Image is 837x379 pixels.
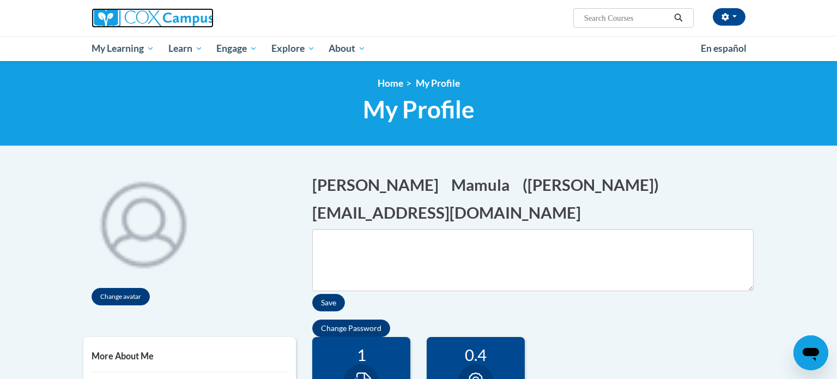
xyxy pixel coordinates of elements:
[92,8,214,28] img: Cox Campus
[83,163,203,282] img: profile avatar
[451,173,517,196] button: Edit last name
[312,173,446,196] button: Edit first name
[209,36,264,61] a: Engage
[583,11,670,25] input: Search Courses
[416,77,460,89] span: My Profile
[670,11,687,25] button: Search
[694,37,754,60] a: En español
[264,36,322,61] a: Explore
[75,36,762,61] div: Main menu
[216,42,257,55] span: Engage
[92,351,288,361] h5: More About Me
[701,43,747,54] span: En español
[312,294,345,311] button: Save biography
[84,36,161,61] a: My Learning
[523,173,666,196] button: Edit screen name
[378,77,403,89] a: Home
[168,42,203,55] span: Learn
[793,335,828,370] iframe: Button to launch messaging window
[312,320,390,337] button: Change Password
[83,163,203,282] div: Click to change the profile picture
[312,201,588,224] button: Edit email address
[322,36,373,61] a: About
[435,345,517,364] div: 0.4
[92,42,154,55] span: My Learning
[713,8,745,26] button: Account Settings
[161,36,210,61] a: Learn
[363,95,475,124] span: My Profile
[271,42,315,55] span: Explore
[92,288,150,305] button: Change avatar
[320,345,402,364] div: 1
[329,42,366,55] span: About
